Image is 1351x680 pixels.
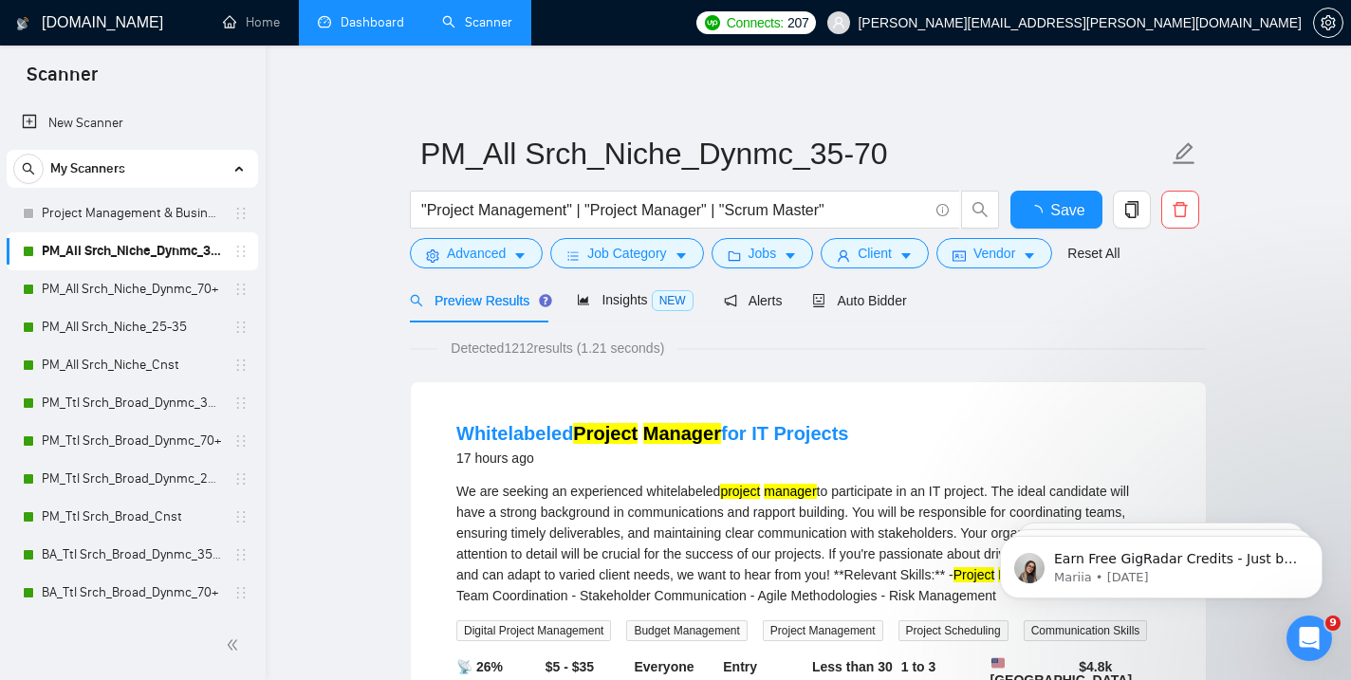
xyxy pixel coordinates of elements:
[233,358,249,373] span: holder
[973,243,1015,264] span: Vendor
[233,509,249,524] span: holder
[50,150,125,188] span: My Scanners
[577,293,590,306] span: area-chart
[573,423,638,444] mark: Project
[1172,141,1196,166] span: edit
[83,73,327,90] p: Message from Mariia, sent 5w ago
[1113,191,1151,229] button: copy
[14,162,43,175] span: search
[1010,191,1102,229] button: Save
[587,243,666,264] span: Job Category
[724,294,737,307] span: notification
[550,238,703,268] button: barsJob Categorycaret-down
[42,270,222,308] a: PM_All Srch_Niche_Dynmc_70+
[233,320,249,335] span: holder
[42,536,222,574] a: BA_Ttl Srch_Broad_Dynmc_35-70
[233,282,249,297] span: holder
[42,384,222,422] a: PM_Ttl Srch_Broad_Dynmc_35-70
[456,423,848,444] a: WhitelabeledProject Managerfor IT Projects
[233,585,249,600] span: holder
[991,656,1005,670] img: 🇺🇸
[787,12,808,33] span: 207
[223,14,280,30] a: homeHome
[410,293,546,308] span: Preview Results
[226,635,245,654] span: double-left
[318,14,404,30] a: dashboardDashboard
[566,248,580,263] span: bars
[410,294,423,307] span: search
[1023,248,1036,263] span: caret-down
[513,248,527,263] span: caret-down
[764,484,816,499] mark: manager
[832,16,845,29] span: user
[546,659,594,674] b: $5 - $35
[1027,205,1050,220] span: loading
[727,12,784,33] span: Connects:
[1050,198,1084,222] span: Save
[22,104,243,142] a: New Scanner
[410,238,543,268] button: settingAdvancedcaret-down
[42,232,222,270] a: PM_All Srch_Niche_Dynmc_35-70
[1067,243,1120,264] a: Reset All
[936,204,949,216] span: info-circle
[898,620,1009,641] span: Project Scheduling
[42,460,222,498] a: PM_Ttl Srch_Broad_Dynmc_25-35
[11,61,113,101] span: Scanner
[1079,659,1112,674] b: $ 4.8k
[233,395,249,411] span: holder
[821,238,929,268] button: userClientcaret-down
[953,248,966,263] span: idcard
[456,620,611,641] span: Digital Project Management
[972,496,1351,629] iframe: Intercom notifications message
[858,243,892,264] span: Client
[426,248,439,263] span: setting
[233,433,249,449] span: holder
[712,238,814,268] button: folderJobscaret-down
[233,547,249,562] span: holder
[961,191,999,229] button: search
[420,130,1168,177] input: Scanner name...
[233,206,249,221] span: holder
[42,574,222,612] a: BA_Ttl Srch_Broad_Dynmc_70+
[953,567,995,582] mark: Project
[42,498,222,536] a: PM_Ttl Srch_Broad_Cnst
[42,308,222,346] a: PM_All Srch_Niche_25-35
[675,248,688,263] span: caret-down
[962,201,998,218] span: search
[899,248,913,263] span: caret-down
[577,292,693,307] span: Insights
[456,659,503,674] b: 📡 26%
[635,659,694,674] b: Everyone
[83,55,327,523] span: Earn Free GigRadar Credits - Just by Sharing Your Story! 💬 Want more credits for sending proposal...
[421,198,928,222] input: Search Freelance Jobs...
[456,481,1160,606] div: We are seeking an experienced whitelabeled to participate in an IT project. The ideal candidate w...
[812,294,825,307] span: robot
[936,238,1052,268] button: idcardVendorcaret-down
[537,292,554,309] div: Tooltip anchor
[42,194,222,232] a: Project Management & Business Analysis
[1162,201,1198,218] span: delete
[705,15,720,30] img: upwork-logo.png
[784,248,797,263] span: caret-down
[720,484,760,499] mark: project
[837,248,850,263] span: user
[1313,8,1343,38] button: setting
[42,422,222,460] a: PM_Ttl Srch_Broad_Dynmc_70+
[1325,616,1341,631] span: 9
[1024,620,1148,641] span: Communication Skills
[447,243,506,264] span: Advanced
[643,423,721,444] mark: Manager
[7,104,258,142] li: New Scanner
[1114,201,1150,218] span: copy
[233,244,249,259] span: holder
[1313,15,1343,30] a: setting
[749,243,777,264] span: Jobs
[42,346,222,384] a: PM_All Srch_Niche_Cnst
[442,14,512,30] a: searchScanner
[1314,15,1342,30] span: setting
[812,293,906,308] span: Auto Bidder
[626,620,747,641] span: Budget Management
[1161,191,1199,229] button: delete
